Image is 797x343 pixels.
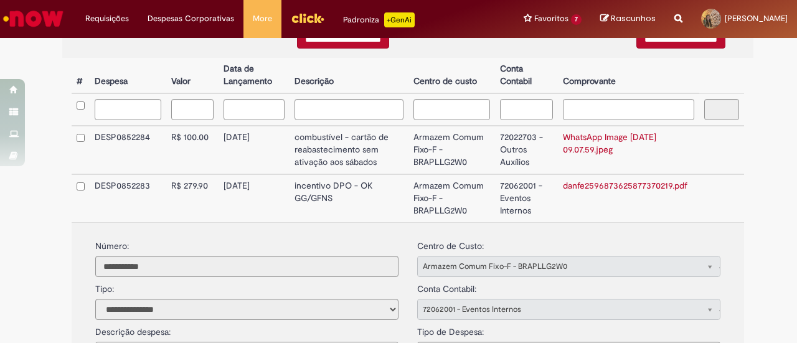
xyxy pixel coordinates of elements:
[90,58,166,93] th: Despesa
[290,126,408,174] td: combustível - cartão de reabastecimento sem ativação aos sábados
[166,174,219,222] td: R$ 279.90
[600,13,656,25] a: Rascunhos
[558,58,699,93] th: Comprovante
[725,13,788,24] span: [PERSON_NAME]
[90,174,166,222] td: DESP0852283
[611,12,656,24] span: Rascunhos
[85,12,129,25] span: Requisições
[166,58,219,93] th: Valor
[95,240,129,253] label: Número:
[290,58,408,93] th: Descrição
[291,9,324,27] img: click_logo_yellow_360x200.png
[408,174,495,222] td: Armazem Comum Fixo-F - BRAPLLG2W0
[563,180,687,191] a: danfe2596873625877370219.pdf
[495,174,558,222] td: 72062001 - Eventos Internos
[253,12,272,25] span: More
[148,12,234,25] span: Despesas Corporativas
[408,126,495,174] td: Armazem Comum Fixo-F - BRAPLLG2W0
[495,126,558,174] td: 72022703 - Outros Auxílios
[290,174,408,222] td: incentivo DPO - OK GG/GFNS
[219,58,290,93] th: Data de Lançamento
[417,299,720,320] a: 72062001 - Eventos InternosLimpar campo conta_contabil
[90,126,166,174] td: DESP0852284
[72,58,90,93] th: #
[219,126,290,174] td: [DATE]
[95,326,171,339] label: Descrição despesa:
[417,277,476,296] label: Conta Contabil:
[417,234,484,253] label: Centro de Custo:
[571,14,582,25] span: 7
[423,256,689,276] span: Armazem Comum Fixo-F - BRAPLLG2W0
[219,174,290,222] td: [DATE]
[495,58,558,93] th: Conta Contabil
[558,174,699,222] td: danfe2596873625877370219.pdf
[563,131,656,155] a: WhatsApp Image [DATE] 09.07.59.jpeg
[408,58,495,93] th: Centro de custo
[1,6,65,31] img: ServiceNow
[384,12,415,27] p: +GenAi
[417,256,720,277] a: Armazem Comum Fixo-F - BRAPLLG2W0Limpar campo centro_de_custo
[166,126,219,174] td: R$ 100.00
[558,126,699,174] td: WhatsApp Image [DATE] 09.07.59.jpeg
[534,12,568,25] span: Favoritos
[417,320,484,339] label: Tipo de Despesa:
[343,12,415,27] div: Padroniza
[95,277,114,296] label: Tipo:
[423,299,689,319] span: 72062001 - Eventos Internos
